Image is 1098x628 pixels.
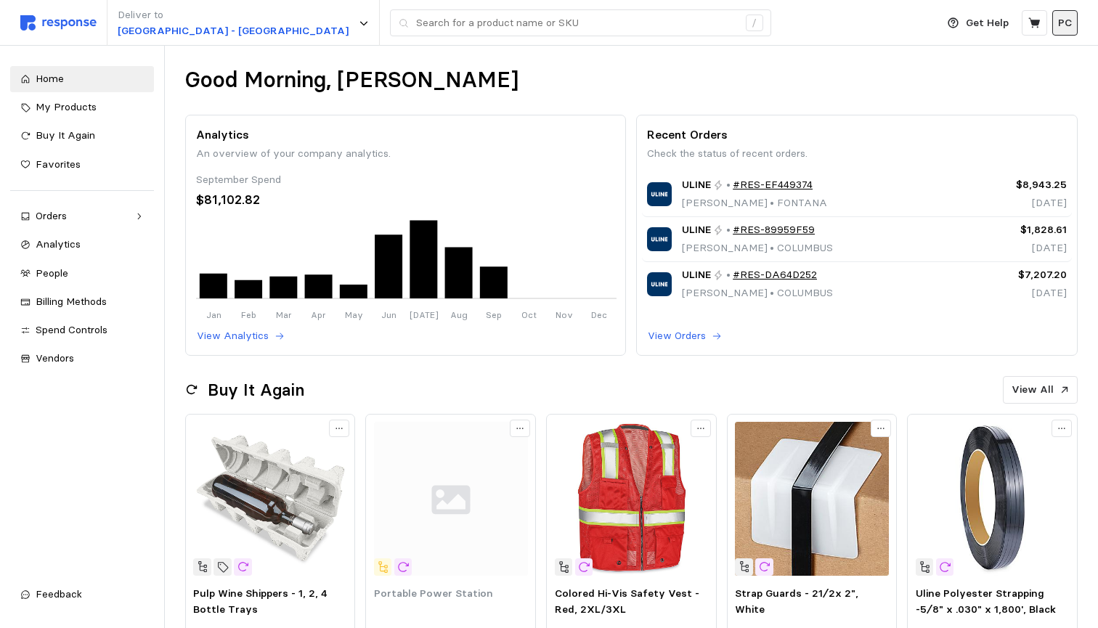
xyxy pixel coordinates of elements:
tspan: Jan [206,309,221,320]
p: $7,207.20 [969,267,1067,283]
input: Search for a product name or SKU [416,10,738,36]
span: Vendors [36,351,74,364]
a: Favorites [10,152,154,178]
tspan: Nov [555,309,572,320]
p: $1,828.61 [969,222,1067,238]
span: Buy It Again [36,129,95,142]
span: People [36,266,68,280]
tspan: Mar [275,309,291,320]
a: Buy It Again [10,123,154,149]
button: Feedback [10,582,154,608]
p: An overview of your company analytics. [196,146,616,162]
tspan: Aug [450,309,468,320]
p: • [726,177,731,193]
p: $8,943.25 [969,177,1067,193]
span: Portable Power Station [374,587,493,600]
span: Analytics [36,237,81,250]
div: Orders [36,208,129,224]
tspan: Jun [381,309,396,320]
a: #RES-EF449374 [733,177,813,193]
span: Feedback [36,587,82,600]
a: Orders [10,203,154,229]
img: ULINE [647,227,671,251]
span: Spend Controls [36,323,107,336]
img: S-1656 [916,422,1070,576]
a: Vendors [10,346,154,372]
span: • [768,286,777,299]
a: #RES-DA64D252 [733,267,817,283]
span: • [768,241,777,254]
p: [PERSON_NAME] COLUMBUS [682,240,833,256]
span: ULINE [682,267,711,283]
a: Analytics [10,232,154,258]
img: svg%3e [374,422,528,576]
a: Spend Controls [10,317,154,343]
button: PC [1052,10,1078,36]
span: ULINE [682,177,711,193]
p: View All [1012,382,1054,398]
p: [DATE] [969,240,1067,256]
span: Billing Methods [36,295,107,308]
img: svg%3e [20,15,97,30]
p: Get Help [966,15,1009,31]
img: ULINE [647,182,671,206]
p: [DATE] [969,195,1067,211]
a: Billing Methods [10,289,154,315]
tspan: Sep [486,309,502,320]
p: View Analytics [197,328,269,344]
tspan: Apr [311,309,326,320]
div: September Spend [196,172,616,188]
button: View Orders [647,327,723,345]
span: Favorites [36,158,81,171]
button: View Analytics [196,327,285,345]
p: View Orders [648,328,706,344]
span: Pulp Wine Shippers - 1, 2, 4 Bottle Trays [193,587,328,616]
img: S-765 [735,422,889,576]
h1: Good Morning, [PERSON_NAME] [185,66,518,94]
p: [GEOGRAPHIC_DATA] - [GEOGRAPHIC_DATA] [118,23,349,39]
h2: Buy It Again [208,379,304,401]
tspan: Dec [591,309,607,320]
div: / [746,15,763,32]
p: [DATE] [969,285,1067,301]
span: Home [36,72,64,85]
p: PC [1058,15,1072,31]
button: Get Help [939,9,1017,37]
p: Check the status of recent orders. [647,146,1067,162]
span: Uline Polyester Strapping -5⁄8" x .030" x 1,800', Black [916,587,1056,616]
p: [PERSON_NAME] COLUMBUS [682,285,833,301]
tspan: May [344,309,362,320]
button: View All [1003,376,1078,404]
p: • [726,267,731,283]
span: ULINE [682,222,711,238]
img: ULINE [647,272,671,296]
tspan: [DATE] [409,309,438,320]
a: People [10,261,154,287]
a: My Products [10,94,154,121]
span: Colored Hi-Vis Safety Vest - Red, 2XL/3XL [555,587,699,616]
p: Recent Orders [647,126,1067,144]
a: Home [10,66,154,92]
img: S-24716T [193,422,347,576]
p: • [726,222,731,238]
span: My Products [36,100,97,113]
img: S-22908R-2X [555,422,709,576]
span: • [768,196,777,209]
a: #RES-89959F59 [733,222,815,238]
tspan: Oct [521,309,537,320]
div: $81,102.82 [196,190,616,210]
p: Deliver to [118,7,349,23]
tspan: Feb [241,309,256,320]
span: Strap Guards - 21⁄2x 2", White [735,587,858,616]
p: Analytics [196,126,616,144]
p: [PERSON_NAME] FONTANA [682,195,827,211]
